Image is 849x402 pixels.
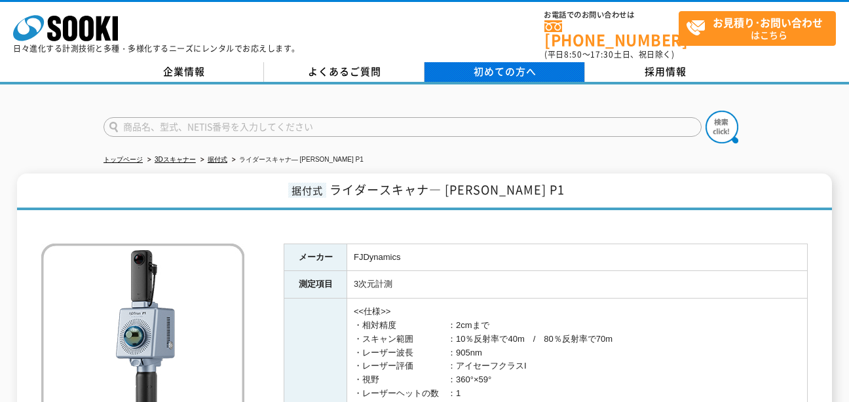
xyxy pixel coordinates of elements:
[424,62,585,82] a: 初めての方へ
[347,271,808,299] td: 3次元計測
[544,20,679,47] a: [PHONE_NUMBER]
[229,153,364,167] li: ライダースキャナ― [PERSON_NAME] P1
[347,244,808,271] td: FJDynamics
[284,271,347,299] th: 測定項目
[686,12,835,45] span: はこちら
[564,48,582,60] span: 8:50
[585,62,745,82] a: 採用情報
[544,11,679,19] span: お電話でのお問い合わせは
[706,111,738,143] img: btn_search.png
[713,14,823,30] strong: お見積り･お問い合わせ
[544,48,674,60] span: (平日 ～ 土日、祝日除く)
[679,11,836,46] a: お見積り･お問い合わせはこちら
[264,62,424,82] a: よくあるご質問
[104,156,143,163] a: トップページ
[474,64,537,79] span: 初めての方へ
[104,117,702,137] input: 商品名、型式、NETIS番号を入力してください
[288,183,326,198] span: 据付式
[590,48,614,60] span: 17:30
[104,62,264,82] a: 企業情報
[155,156,196,163] a: 3Dスキャナー
[284,244,347,271] th: メーカー
[208,156,227,163] a: 据付式
[13,45,300,52] p: 日々進化する計測技術と多種・多様化するニーズにレンタルでお応えします。
[330,181,565,198] span: ライダースキャナ― [PERSON_NAME] P1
